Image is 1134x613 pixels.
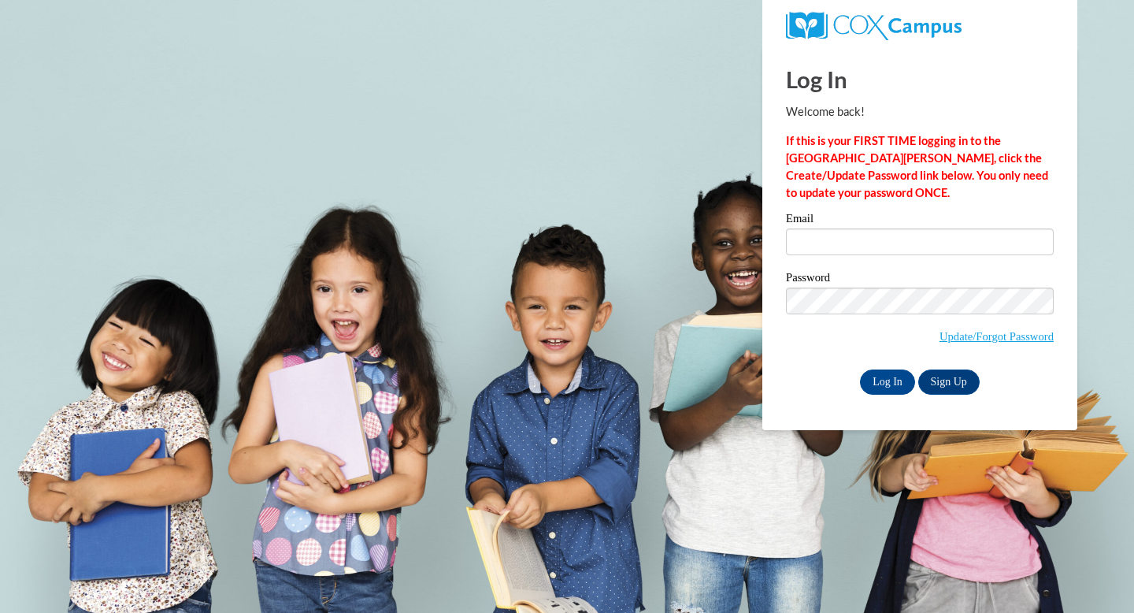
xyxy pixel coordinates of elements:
[786,12,962,40] img: COX Campus
[860,370,915,395] input: Log In
[939,330,1054,343] a: Update/Forgot Password
[786,272,1054,288] label: Password
[786,18,962,32] a: COX Campus
[786,213,1054,228] label: Email
[786,103,1054,121] p: Welcome back!
[786,63,1054,95] h1: Log In
[786,134,1048,199] strong: If this is your FIRST TIME logging in to the [GEOGRAPHIC_DATA][PERSON_NAME], click the Create/Upd...
[918,370,980,395] a: Sign Up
